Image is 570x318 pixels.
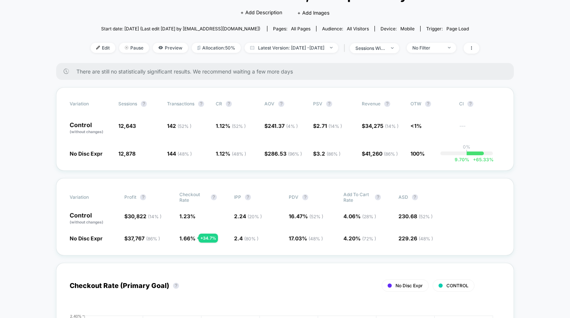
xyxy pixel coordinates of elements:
span: Profit [124,194,136,200]
span: Checkout Rate [179,192,207,203]
span: 286.53 [268,150,302,157]
span: ( 52 % ) [232,123,246,129]
span: ( 14 % ) [385,123,398,129]
span: $ [313,150,340,157]
button: ? [278,101,284,107]
span: No Disc Expr [395,283,423,288]
span: $ [124,235,160,241]
span: $ [362,123,398,129]
span: ( 4 % ) [286,123,298,129]
span: No Disc Expr [70,150,103,157]
span: AOV [264,101,275,106]
span: ( 48 % ) [419,236,433,241]
span: 30,822 [128,213,161,219]
img: edit [96,46,100,49]
span: 2.71 [316,123,342,129]
span: 142 [167,123,191,129]
img: end [391,47,394,49]
button: ? [326,101,332,107]
span: Variation [70,192,111,203]
span: $ [362,150,398,157]
span: all pages [291,26,310,31]
span: $ [313,123,342,129]
span: + Add Description [240,9,282,16]
span: Add To Cart Rate [343,192,371,203]
span: 1.23 % [179,213,195,219]
img: end [448,47,451,48]
span: 41,260 [365,150,398,157]
span: CR [216,101,222,106]
span: Sessions [118,101,137,106]
span: PSV [313,101,322,106]
span: PDV [289,194,298,200]
span: IPP [234,194,241,200]
button: ? [412,194,418,200]
img: end [330,47,333,48]
button: ? [384,101,390,107]
span: Device: [375,26,420,31]
span: Revenue [362,101,380,106]
span: Page Load [446,26,469,31]
span: ( 14 % ) [328,123,342,129]
span: 1.12 % [216,150,246,157]
span: 229.26 [398,235,433,241]
span: ( 20 % ) [248,214,262,219]
tspan: 2.40% [70,313,82,318]
button: ? [140,194,146,200]
span: 17.03 % [289,235,323,241]
span: ( 48 % ) [309,236,323,241]
span: ( 52 % ) [309,214,323,219]
span: 2.24 [234,213,262,219]
span: Preview [153,43,188,53]
span: ASD [398,194,408,200]
span: 37,767 [128,235,160,241]
div: Pages: [273,26,310,31]
span: <1% [410,123,422,129]
span: $ [264,123,298,129]
span: (without changes) [70,220,103,224]
img: end [125,46,128,49]
span: mobile [400,26,415,31]
span: ( 52 % ) [419,214,433,219]
span: 4.20 % [343,235,376,241]
span: ( 86 % ) [327,151,340,157]
button: ? [141,101,147,107]
div: No Filter [412,45,442,51]
span: $ [264,150,302,157]
span: ( 48 % ) [232,151,246,157]
span: 1.12 % [216,123,246,129]
span: ( 86 % ) [384,151,398,157]
span: ( 48 % ) [178,151,192,157]
span: All Visitors [347,26,369,31]
span: CI [459,101,500,107]
span: 12,878 [118,150,136,157]
span: CONTROL [446,283,469,288]
div: + 34.7 % [198,234,218,243]
span: Latest Version: [DATE] - [DATE] [245,43,338,53]
span: --- [459,124,500,135]
span: 100% [410,150,425,157]
span: 65.33 % [469,157,494,162]
div: Audience: [322,26,369,31]
button: ? [198,101,204,107]
span: + Add Images [297,10,330,16]
button: ? [467,101,473,107]
span: ( 52 % ) [178,123,191,129]
span: 3.2 [316,150,340,157]
span: 4.06 % [343,213,376,219]
span: ( 86 % ) [146,236,160,241]
span: 16.47 % [289,213,323,219]
p: Control [70,212,117,225]
span: Transactions [167,101,194,106]
span: 241.37 [268,123,298,129]
span: Allocation: 50% [192,43,241,53]
span: + [473,157,476,162]
span: Edit [91,43,115,53]
span: 2.4 [234,235,258,241]
img: rebalance [197,46,200,50]
img: calendar [250,46,254,49]
span: ( 96 % ) [288,151,302,157]
div: Trigger: [426,26,469,31]
button: ? [375,194,381,200]
button: ? [302,194,308,200]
